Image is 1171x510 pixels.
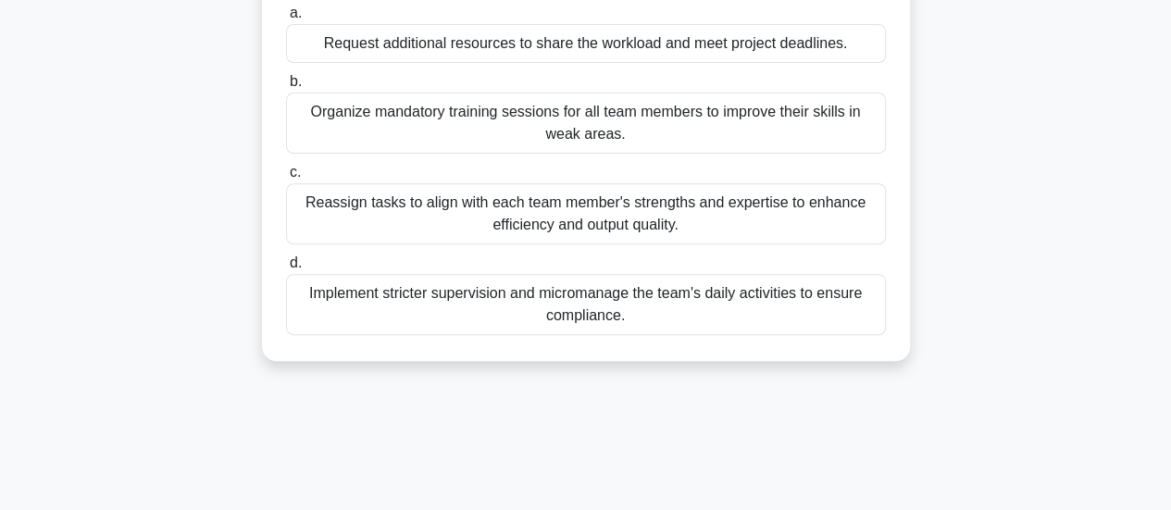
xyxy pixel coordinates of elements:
[290,255,302,270] span: d.
[286,24,886,63] div: Request additional resources to share the workload and meet project deadlines.
[286,183,886,244] div: Reassign tasks to align with each team member's strengths and expertise to enhance efficiency and...
[290,164,301,180] span: c.
[286,93,886,154] div: Organize mandatory training sessions for all team members to improve their skills in weak areas.
[290,5,302,20] span: a.
[290,73,302,89] span: b.
[286,274,886,335] div: Implement stricter supervision and micromanage the team's daily activities to ensure compliance.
